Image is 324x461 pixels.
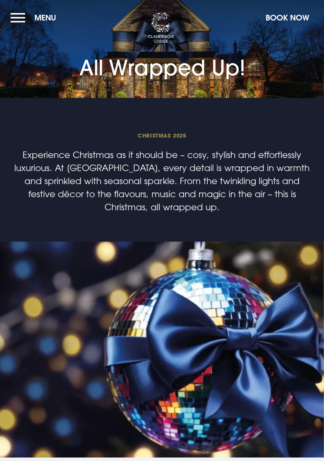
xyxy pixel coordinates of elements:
[10,148,314,213] p: Experience Christmas as it should be – cosy, stylish and effortlessly luxurious. At [GEOGRAPHIC_D...
[10,132,314,139] span: Christmas 2025
[34,13,56,23] span: Menu
[148,13,174,43] img: Clandeboye Lodge
[10,8,61,27] button: Menu
[261,8,314,27] button: Book Now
